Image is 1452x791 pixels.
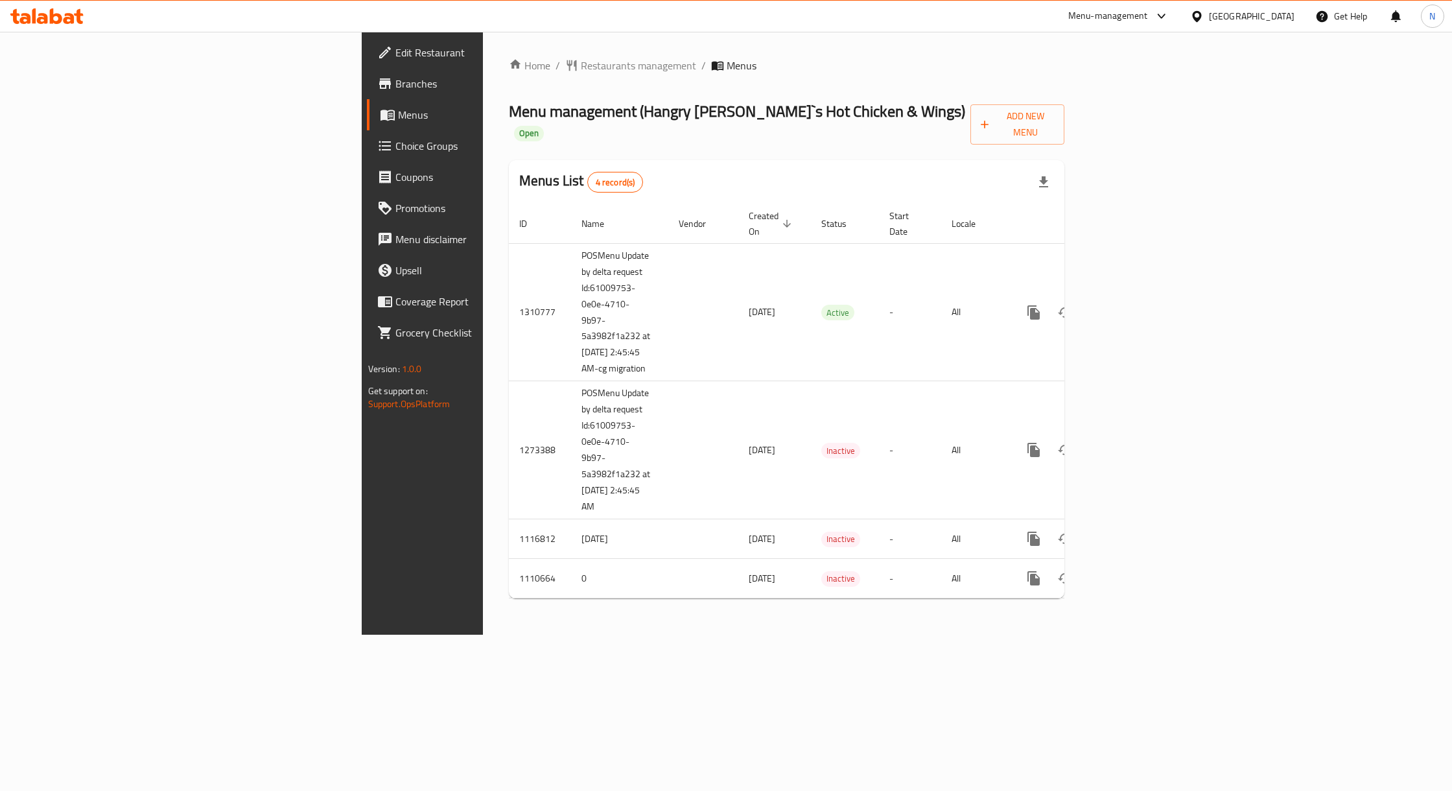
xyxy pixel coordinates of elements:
[395,169,594,185] span: Coupons
[1018,523,1049,554] button: more
[1209,9,1294,23] div: [GEOGRAPHIC_DATA]
[367,161,604,193] a: Coupons
[571,559,668,598] td: 0
[879,559,941,598] td: -
[749,442,775,458] span: [DATE]
[941,559,1008,598] td: All
[367,68,604,99] a: Branches
[509,58,1064,73] nav: breadcrumb
[367,224,604,255] a: Menu disclaimer
[1018,563,1049,594] button: more
[571,243,668,381] td: POSMenu Update by delta request Id:61009753-0e0e-4710-9b97-5a3982f1a232 at [DATE] 2:45:45 AM-cg m...
[981,108,1055,141] span: Add New Menu
[1049,297,1081,328] button: Change Status
[367,286,604,317] a: Coverage Report
[395,76,594,91] span: Branches
[889,208,926,239] span: Start Date
[367,99,604,130] a: Menus
[1049,523,1081,554] button: Change Status
[1049,563,1081,594] button: Change Status
[509,204,1153,599] table: enhanced table
[679,216,723,231] span: Vendor
[1008,204,1153,244] th: Actions
[565,58,696,73] a: Restaurants management
[821,571,860,586] span: Inactive
[749,530,775,547] span: [DATE]
[367,193,604,224] a: Promotions
[587,172,644,193] div: Total records count
[879,381,941,519] td: -
[952,216,992,231] span: Locale
[395,325,594,340] span: Grocery Checklist
[1429,9,1435,23] span: N
[941,519,1008,559] td: All
[395,200,594,216] span: Promotions
[1028,167,1059,198] div: Export file
[821,571,860,587] div: Inactive
[749,303,775,320] span: [DATE]
[701,58,706,73] li: /
[1049,434,1081,466] button: Change Status
[749,570,775,587] span: [DATE]
[821,532,860,547] div: Inactive
[879,519,941,559] td: -
[1018,297,1049,328] button: more
[581,58,696,73] span: Restaurants management
[941,381,1008,519] td: All
[519,216,544,231] span: ID
[1018,434,1049,466] button: more
[821,305,854,320] span: Active
[571,381,668,519] td: POSMenu Update by delta request Id:61009753-0e0e-4710-9b97-5a3982f1a232 at [DATE] 2:45:45 AM
[395,294,594,309] span: Coverage Report
[821,216,863,231] span: Status
[395,138,594,154] span: Choice Groups
[581,216,621,231] span: Name
[571,519,668,559] td: [DATE]
[395,263,594,278] span: Upsell
[395,231,594,247] span: Menu disclaimer
[879,243,941,381] td: -
[368,395,451,412] a: Support.OpsPlatform
[821,443,860,458] span: Inactive
[367,37,604,68] a: Edit Restaurant
[398,107,594,123] span: Menus
[367,255,604,286] a: Upsell
[749,208,795,239] span: Created On
[368,360,400,377] span: Version:
[821,532,860,547] span: Inactive
[941,243,1008,381] td: All
[1068,8,1148,24] div: Menu-management
[368,383,428,399] span: Get support on:
[727,58,756,73] span: Menus
[970,104,1065,145] button: Add New Menu
[367,130,604,161] a: Choice Groups
[588,176,643,189] span: 4 record(s)
[519,171,643,193] h2: Menus List
[509,97,965,126] span: Menu management ( Hangry [PERSON_NAME]`s Hot Chicken & Wings )
[367,317,604,348] a: Grocery Checklist
[395,45,594,60] span: Edit Restaurant
[402,360,422,377] span: 1.0.0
